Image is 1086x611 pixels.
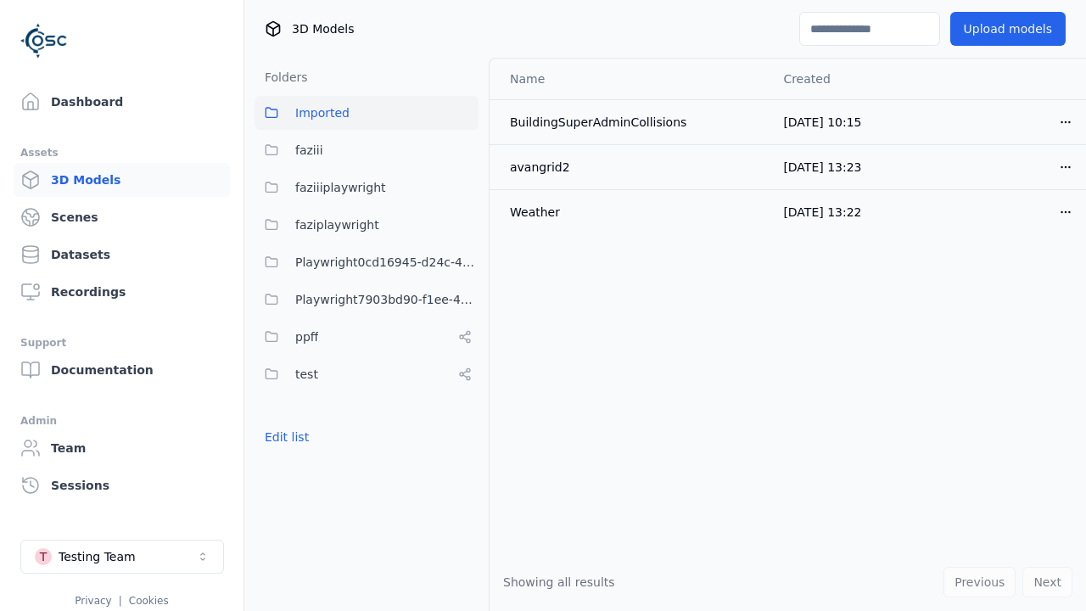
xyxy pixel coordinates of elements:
span: [DATE] 13:22 [783,205,861,219]
button: faziiiplaywright [255,171,479,205]
a: 3D Models [14,163,230,197]
button: ppff [255,320,479,354]
span: 3D Models [292,20,354,37]
a: Cookies [129,595,169,607]
a: Scenes [14,200,230,234]
a: Dashboard [14,85,230,119]
a: Sessions [14,468,230,502]
button: Upload models [950,12,1066,46]
button: Playwright7903bd90-f1ee-40e5-8689-7a943bbd43ef [255,283,479,317]
span: test [295,364,318,384]
span: | [119,595,122,607]
button: Edit list [255,422,319,452]
span: [DATE] 10:15 [783,115,861,129]
a: Datasets [14,238,230,272]
button: test [255,357,479,391]
div: Assets [20,143,223,163]
span: faziplaywright [295,215,379,235]
span: Showing all results [503,575,615,589]
span: [DATE] 13:23 [783,160,861,174]
button: Imported [255,96,479,130]
button: Playwright0cd16945-d24c-45f9-a8ba-c74193e3fd84 [255,245,479,279]
a: Recordings [14,275,230,309]
h3: Folders [255,69,308,86]
span: Imported [295,103,350,123]
a: Documentation [14,353,230,387]
th: Created [770,59,928,99]
span: faziii [295,140,323,160]
img: Logo [20,17,68,64]
span: ppff [295,327,318,347]
div: T [35,548,52,565]
button: faziplaywright [255,208,479,242]
span: Playwright7903bd90-f1ee-40e5-8689-7a943bbd43ef [295,289,479,310]
span: Playwright0cd16945-d24c-45f9-a8ba-c74193e3fd84 [295,252,479,272]
div: avangrid2 [510,159,756,176]
div: Admin [20,411,223,431]
button: Select a workspace [20,540,224,574]
th: Name [490,59,770,99]
div: BuildingSuperAdminCollisions [510,114,756,131]
span: faziiiplaywright [295,177,386,198]
button: faziii [255,133,479,167]
a: Privacy [75,595,111,607]
a: Team [14,431,230,465]
div: Testing Team [59,548,136,565]
div: Support [20,333,223,353]
div: Weather [510,204,756,221]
